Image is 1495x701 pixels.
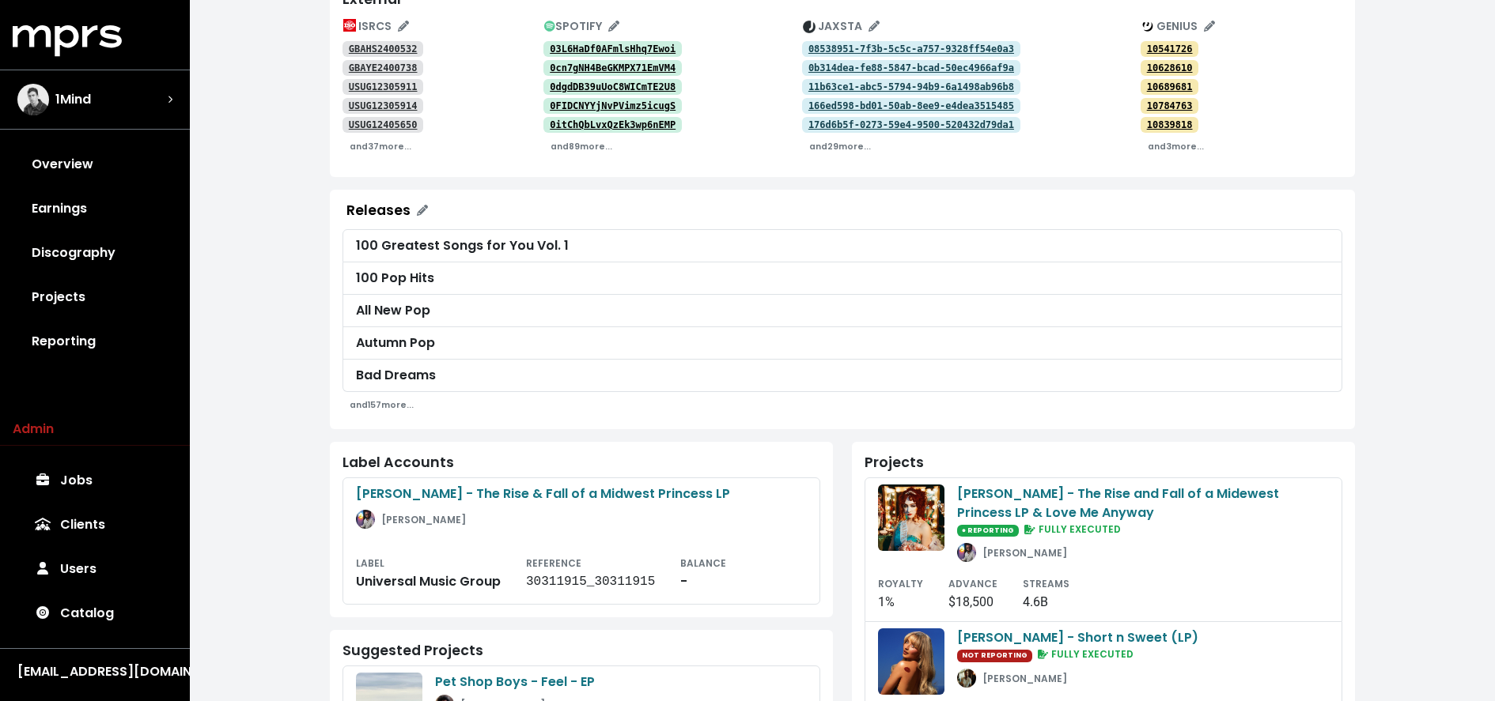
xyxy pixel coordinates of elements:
[1141,134,1211,158] button: and3more...
[957,484,1329,522] div: [PERSON_NAME] - The Rise and Fall of a Midewest Princess LP & Love Me Anyway
[802,98,1020,114] a: 166ed598-bd01-50ab-8ee9-e4dea3515485
[543,98,682,114] a: 0FIDCNYYjNvPVimz5icugS
[356,510,375,529] img: skJS6JzC9vYvAAAAA==
[346,202,411,219] div: Releases
[680,556,726,570] small: BALANCE
[808,81,1014,92] tt: 11b63ce1-abc5-5794-94b9-6a1498ab96b8
[1147,100,1193,111] tt: 10784763
[13,591,177,635] a: Catalog
[349,43,418,55] tt: GBAHS2400532
[957,628,1198,647] div: [PERSON_NAME] - Short n Sweet (LP)
[878,484,944,551] img: ab67616d0000b273a21d22ecf823e1c90aa22d1f
[865,454,1342,471] div: Projects
[343,117,423,133] a: USUG12405650
[343,18,409,34] span: ISRCS
[551,141,612,153] small: and 89 more...
[13,319,177,364] a: Reporting
[865,477,1342,622] a: [PERSON_NAME] - The Rise and Fall of a Midewest Princess LP & Love Me Anyway● REPORTING FULLY EXE...
[1147,62,1193,73] tt: 10628610
[381,513,466,526] small: [PERSON_NAME]
[957,650,1032,661] span: NOT REPORTING
[550,43,676,55] tt: 03L6HaDf0AFmlsHhq7Ewoi
[1141,117,1198,133] a: 10839818
[808,100,1014,111] tt: 166ed598-bd01-50ab-8ee9-e4dea3515485
[796,14,887,39] button: Edit jaxsta track identifications
[343,360,1342,392] a: Bad Dreams
[1147,81,1193,92] tt: 10689681
[13,458,177,503] a: Jobs
[343,327,1342,360] a: Autumn Pop
[13,231,177,275] a: Discography
[13,187,177,231] a: Earnings
[948,593,997,612] div: $18,500
[13,142,177,187] a: Overview
[350,399,414,411] small: and 157 more...
[13,661,177,682] button: [EMAIL_ADDRESS][DOMAIN_NAME]
[17,662,172,681] div: [EMAIL_ADDRESS][DOMAIN_NAME]
[13,31,122,49] a: mprs logo
[808,43,1014,55] tt: 08538951-7f3b-5c5c-a757-9328ff54e0a3
[349,81,418,92] tt: USUG12305911
[680,572,726,591] div: -
[550,81,676,92] tt: 0dgdDB39uUoC8WICmTE2U8
[1141,21,1154,33] img: The genius.com logo
[802,41,1020,57] a: 08538951-7f3b-5c5c-a757-9328ff54e0a3
[343,454,820,471] div: Label Accounts
[1147,119,1193,130] tt: 10839818
[802,79,1020,95] a: 11b63ce1-abc5-5794-94b9-6a1498ab96b8
[1141,79,1198,95] a: 10689681
[343,19,356,32] img: The logo of the International Organization for Standardization
[356,301,1329,320] div: All New Pop
[526,572,655,591] div: 30311915_30311915
[356,334,1329,352] div: Autumn Pop
[543,134,619,158] button: and89more...
[336,14,416,39] button: Edit ISRC mappings for this track
[878,628,944,695] img: ab67616d0000b2735e1ec3f6b114e4e4924f006f
[543,117,682,133] a: 0itChQbLvxQzEk3wp6nEMP
[802,60,1020,76] a: 0b314dea-fe88-5847-bcad-50ec4966af9a
[808,62,1014,73] tt: 0b314dea-fe88-5847-bcad-50ec4966af9a
[809,141,871,153] small: and 29 more...
[13,547,177,591] a: Users
[543,79,682,95] a: 0dgdDB39uUoC8WICmTE2U8
[435,673,595,692] div: Pet Shop Boys - Feel - EP
[356,236,1329,255] div: 100 Greatest Songs for You Vol. 1
[878,593,923,612] div: 1%
[356,484,807,503] div: [PERSON_NAME] - The Rise & Fall of a Midwest Princess LP
[356,366,1329,385] div: Bad Dreams
[1141,98,1198,114] a: 10784763
[1021,522,1121,536] span: FULLY EXECUTED
[1141,41,1198,57] a: 10541726
[356,269,1329,288] div: 100 Pop Hits
[17,84,49,115] img: The selected account / producer
[343,41,423,57] a: GBAHS2400532
[543,60,682,76] a: 0cn7gNH4BeGKMPX71EmVM4
[550,62,676,73] tt: 0cn7gNH4BeGKMPX71EmVM4
[343,60,423,76] a: GBAYE2400738
[343,262,1342,295] a: 100 Pop Hits
[1023,593,1069,612] div: 4.6B
[336,196,438,226] button: Releases
[878,577,923,590] small: ROYALTY
[1134,14,1222,39] button: Edit genius track identifications
[343,643,820,659] div: Suggested Projects
[537,14,626,39] button: Edit spotify track identifications for this track
[526,556,581,570] small: REFERENCE
[349,119,418,130] tt: USUG12405650
[343,79,423,95] a: USUG12305911
[343,134,418,158] button: and37more...
[803,21,816,33] img: The jaxsta.com logo
[808,119,1014,130] tt: 176d6b5f-0273-59e4-9500-520432d79da1
[349,62,418,73] tt: GBAYE2400738
[982,546,1067,560] small: [PERSON_NAME]
[1023,577,1069,590] small: STREAMS
[550,119,676,130] tt: 0itChQbLvxQzEk3wp6nEMP
[343,229,1342,262] a: 100 Greatest Songs for You Vol. 1
[349,100,418,111] tt: USUG12305914
[802,134,878,158] button: and29more...
[13,275,177,319] a: Projects
[1141,18,1215,34] span: GENIUS
[1141,60,1198,76] a: 10628610
[982,672,1067,685] small: [PERSON_NAME]
[550,100,676,111] tt: 0FIDCNYYjNvPVimz5icugS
